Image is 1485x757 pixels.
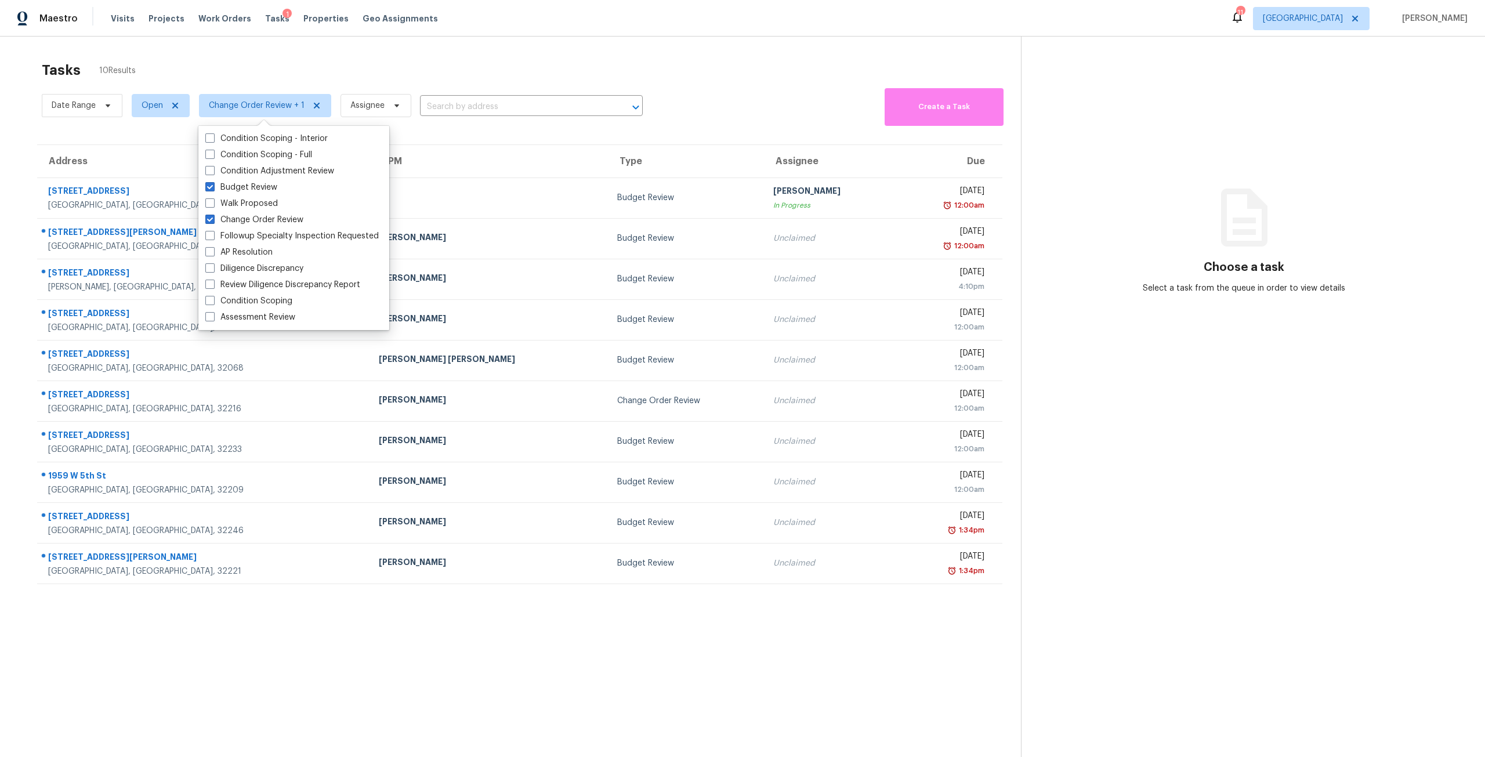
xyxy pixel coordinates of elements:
[205,279,360,291] label: Review Diligence Discrepancy Report
[205,198,278,209] label: Walk Proposed
[48,551,360,566] div: [STREET_ADDRESS][PERSON_NAME]
[39,13,78,24] span: Maestro
[906,321,984,333] div: 12:00am
[947,565,957,577] img: Overdue Alarm Icon
[608,145,764,178] th: Type
[52,100,96,111] span: Date Range
[350,100,385,111] span: Assignee
[906,443,984,455] div: 12:00am
[142,100,163,111] span: Open
[205,263,303,274] label: Diligence Discrepancy
[379,272,599,287] div: [PERSON_NAME]
[379,313,599,327] div: [PERSON_NAME]
[906,266,984,281] div: [DATE]
[885,88,1004,126] button: Create a Task
[773,185,887,200] div: [PERSON_NAME]
[1263,13,1343,24] span: [GEOGRAPHIC_DATA]
[617,517,755,528] div: Budget Review
[282,9,292,20] div: 1
[205,149,312,161] label: Condition Scoping - Full
[420,98,610,116] input: Search by address
[906,362,984,374] div: 12:00am
[379,556,599,571] div: [PERSON_NAME]
[773,354,887,366] div: Unclaimed
[370,145,608,178] th: HPM
[906,281,984,292] div: 4:10pm
[205,133,328,144] label: Condition Scoping - Interior
[906,403,984,414] div: 12:00am
[379,475,599,490] div: [PERSON_NAME]
[99,65,136,77] span: 10 Results
[1204,262,1284,273] h3: Choose a task
[906,469,984,484] div: [DATE]
[205,182,277,193] label: Budget Review
[205,312,295,323] label: Assessment Review
[628,99,644,115] button: Open
[48,363,360,374] div: [GEOGRAPHIC_DATA], [GEOGRAPHIC_DATA], 32068
[205,165,334,177] label: Condition Adjustment Review
[48,241,360,252] div: [GEOGRAPHIC_DATA], [GEOGRAPHIC_DATA], 32225
[906,226,984,240] div: [DATE]
[379,353,599,368] div: [PERSON_NAME] [PERSON_NAME]
[42,64,81,76] h2: Tasks
[906,550,984,565] div: [DATE]
[906,429,984,443] div: [DATE]
[379,231,599,246] div: [PERSON_NAME]
[48,444,360,455] div: [GEOGRAPHIC_DATA], [GEOGRAPHIC_DATA], 32233
[773,200,887,211] div: In Progress
[617,395,755,407] div: Change Order Review
[617,557,755,569] div: Budget Review
[205,295,292,307] label: Condition Scoping
[906,307,984,321] div: [DATE]
[48,226,360,241] div: [STREET_ADDRESS][PERSON_NAME]
[48,510,360,525] div: [STREET_ADDRESS]
[48,525,360,537] div: [GEOGRAPHIC_DATA], [GEOGRAPHIC_DATA], 32246
[906,484,984,495] div: 12:00am
[48,281,360,293] div: [PERSON_NAME], [GEOGRAPHIC_DATA], 32097
[303,13,349,24] span: Properties
[617,476,755,488] div: Budget Review
[48,429,360,444] div: [STREET_ADDRESS]
[48,185,360,200] div: [STREET_ADDRESS]
[379,516,599,530] div: [PERSON_NAME]
[773,436,887,447] div: Unclaimed
[952,200,984,211] div: 12:00am
[265,15,289,23] span: Tasks
[773,233,887,244] div: Unclaimed
[617,233,755,244] div: Budget Review
[209,100,305,111] span: Change Order Review + 1
[37,145,370,178] th: Address
[943,240,952,252] img: Overdue Alarm Icon
[48,389,360,403] div: [STREET_ADDRESS]
[957,524,984,536] div: 1:34pm
[48,470,360,484] div: 1959 W 5th St
[773,476,887,488] div: Unclaimed
[906,347,984,362] div: [DATE]
[205,247,273,258] label: AP Resolution
[617,273,755,285] div: Budget Review
[48,566,360,577] div: [GEOGRAPHIC_DATA], [GEOGRAPHIC_DATA], 32221
[48,484,360,496] div: [GEOGRAPHIC_DATA], [GEOGRAPHIC_DATA], 32209
[111,13,135,24] span: Visits
[896,145,1002,178] th: Due
[773,314,887,325] div: Unclaimed
[943,200,952,211] img: Overdue Alarm Icon
[48,307,360,322] div: [STREET_ADDRESS]
[205,230,379,242] label: Followup Specialty Inspection Requested
[773,517,887,528] div: Unclaimed
[1236,7,1244,19] div: 11
[906,388,984,403] div: [DATE]
[198,13,251,24] span: Work Orders
[48,322,360,334] div: [GEOGRAPHIC_DATA], [GEOGRAPHIC_DATA], 32209
[773,395,887,407] div: Unclaimed
[773,273,887,285] div: Unclaimed
[617,354,755,366] div: Budget Review
[617,314,755,325] div: Budget Review
[773,557,887,569] div: Unclaimed
[363,13,438,24] span: Geo Assignments
[617,192,755,204] div: Budget Review
[48,267,360,281] div: [STREET_ADDRESS]
[48,200,360,211] div: [GEOGRAPHIC_DATA], [GEOGRAPHIC_DATA], 32210
[906,185,984,200] div: [DATE]
[1397,13,1468,24] span: [PERSON_NAME]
